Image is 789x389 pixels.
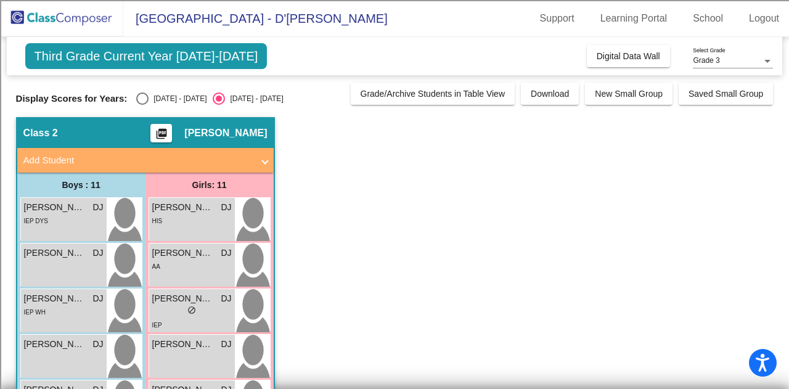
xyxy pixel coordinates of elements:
span: DJ [92,247,103,260]
div: Move to ... [5,295,784,306]
span: Grade 3 [693,56,719,65]
button: New Small Group [585,83,672,105]
span: AA [152,263,160,270]
div: WEBSITE [5,373,784,384]
span: IEP [152,322,162,329]
span: Download [531,89,569,99]
div: Download [5,116,784,127]
div: CANCEL [5,317,784,329]
div: [DATE] - [DATE] [149,93,206,104]
div: Options [5,49,784,60]
span: Saved Small Group [689,89,763,99]
div: Journal [5,160,784,171]
mat-radio-group: Select an option [136,92,283,105]
div: Boys : 11 [17,173,145,197]
span: Display Scores for Years: [16,93,128,104]
div: Television/Radio [5,194,784,205]
div: Girls: 11 [145,173,274,197]
span: Grade/Archive Students in Table View [361,89,505,99]
div: New source [5,340,784,351]
div: MOVE [5,329,784,340]
span: IEP WH [24,309,46,316]
div: SAVE [5,351,784,362]
div: Delete [5,94,784,105]
span: DJ [221,292,231,305]
div: TODO: put dlg title [5,216,784,227]
div: Rename Outline [5,105,784,116]
div: DELETE [5,284,784,295]
span: DJ [92,292,103,305]
span: [PERSON_NAME] [152,338,214,351]
div: [DATE] - [DATE] [225,93,283,104]
mat-expansion-panel-header: Add Student [17,148,274,173]
span: [PERSON_NAME] [PERSON_NAME] [152,292,214,305]
div: Move To ... [5,83,784,94]
span: HIS [152,218,163,224]
div: Move To ... [5,27,784,38]
span: Third Grade Current Year [DATE]-[DATE] [25,43,268,69]
span: New Small Group [595,89,663,99]
mat-panel-title: Add Student [23,154,253,168]
button: Print Students Details [150,124,172,142]
span: Digital Data Wall [597,51,660,61]
button: Grade/Archive Students in Table View [351,83,515,105]
div: Visual Art [5,205,784,216]
div: Add Outline Template [5,138,784,149]
div: Delete [5,38,784,49]
div: SAVE AND GO HOME [5,273,784,284]
div: ??? [5,251,784,262]
span: [PERSON_NAME] [24,247,86,260]
div: Magazine [5,171,784,182]
span: [PERSON_NAME] [24,201,86,214]
span: DJ [221,201,231,214]
span: [PERSON_NAME] [152,201,214,214]
div: Search for Source [5,149,784,160]
div: Newspaper [5,182,784,194]
button: Digital Data Wall [587,45,670,67]
span: DJ [92,338,103,351]
span: DJ [221,338,231,351]
button: Download [521,83,579,105]
div: Home [5,306,784,317]
div: Sort New > Old [5,16,784,27]
span: [PERSON_NAME] [184,127,267,139]
div: This outline has no content. Would you like to delete it? [5,262,784,273]
div: Sign out [5,60,784,72]
span: Class 2 [23,127,58,139]
span: do_not_disturb_alt [187,306,196,314]
div: CANCEL [5,240,784,251]
span: [PERSON_NAME] [24,338,86,351]
mat-icon: picture_as_pdf [154,128,169,145]
button: Saved Small Group [679,83,773,105]
span: IEP DYS [24,218,48,224]
div: BOOK [5,362,784,373]
span: DJ [92,201,103,214]
span: [PERSON_NAME] [24,292,86,305]
span: [PERSON_NAME] [152,247,214,260]
div: Rename [5,72,784,83]
div: Print [5,127,784,138]
span: DJ [221,247,231,260]
div: Sort A > Z [5,5,784,16]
